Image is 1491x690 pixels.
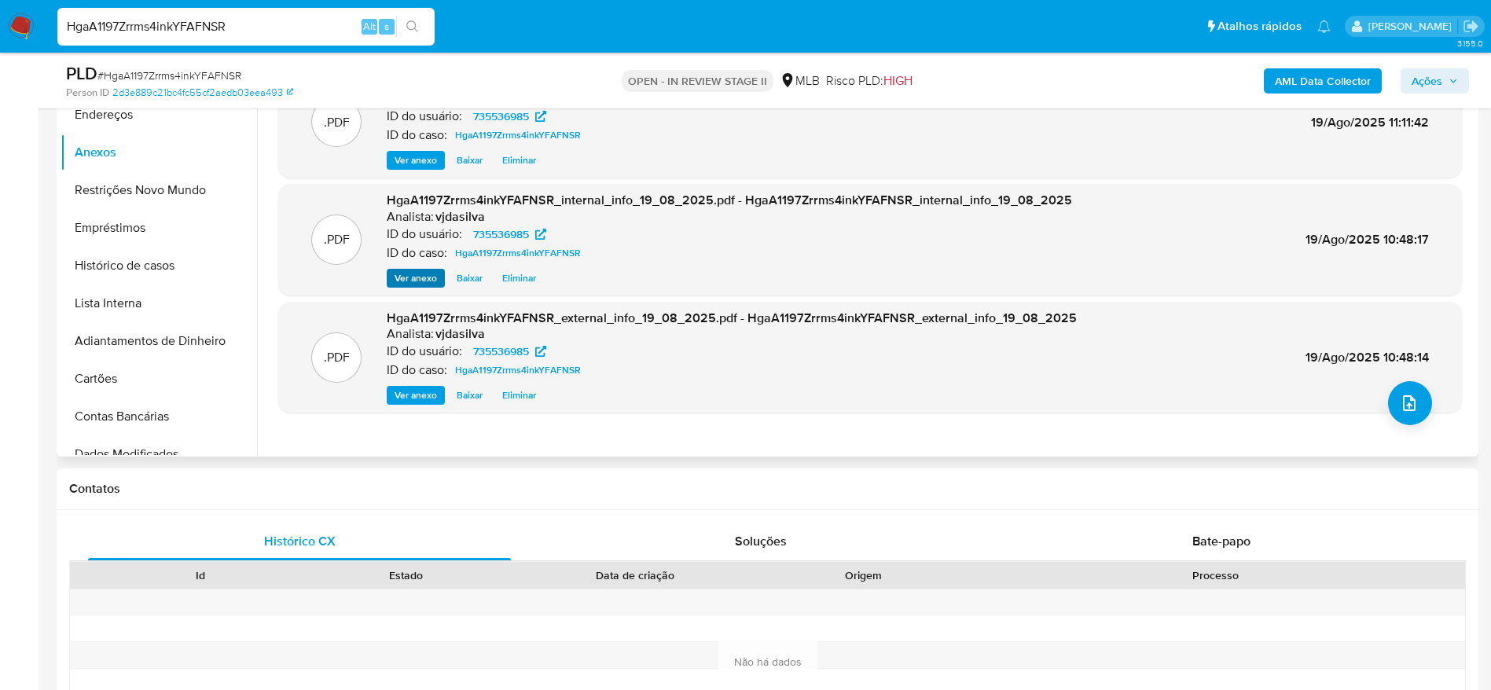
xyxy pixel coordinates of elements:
span: Bate-papo [1192,532,1250,550]
span: Ver anexo [395,270,437,286]
button: Histórico de casos [61,247,257,284]
h6: vjdasilva [435,209,485,225]
span: HIGH [883,72,913,90]
a: HgaA1197Zrrms4inkYFAFNSR [449,244,587,262]
div: Estado [314,567,498,583]
span: s [384,19,389,34]
span: HgaA1197Zrrms4inkYFAFNSR [455,244,581,262]
a: 735536985 [464,225,556,244]
span: Ver anexo [395,387,437,403]
div: MLB [780,72,820,90]
h6: vjdasilva [435,326,485,342]
button: Eliminar [494,269,544,288]
button: Ver anexo [387,386,445,405]
p: .PDF [324,231,350,248]
button: Lista Interna [61,284,257,322]
p: OPEN - IN REVIEW STAGE II [622,70,773,92]
button: search-icon [396,16,428,38]
p: ID do caso: [387,362,447,378]
button: Restrições Novo Mundo [61,171,257,209]
p: ID do usuário: [387,226,462,242]
button: Ver anexo [387,269,445,288]
button: Adiantamentos de Dinheiro [61,322,257,360]
b: AML Data Collector [1275,68,1371,94]
span: Soluções [735,532,787,550]
span: Eliminar [502,270,536,286]
a: HgaA1197Zrrms4inkYFAFNSR [449,361,587,380]
span: 735536985 [473,107,529,126]
p: ID do usuário: [387,108,462,124]
span: Ver anexo [395,152,437,168]
button: Contas Bancárias [61,398,257,435]
b: PLD [66,61,97,86]
span: 19/Ago/2025 10:48:14 [1306,348,1429,366]
a: 2d3e889c21bc4fc55cf2aedb03eea493 [112,86,293,100]
span: Baixar [457,387,483,403]
a: Sair [1463,18,1479,35]
button: upload-file [1388,381,1432,425]
p: eduardo.dutra@mercadolivre.com [1368,19,1457,34]
button: Ações [1401,68,1469,94]
a: Notificações [1317,20,1331,33]
span: HgaA1197Zrrms4inkYFAFNSR_external_info_19_08_2025.pdf - HgaA1197Zrrms4inkYFAFNSR_external_info_19... [387,309,1077,327]
button: Anexos [61,134,257,171]
span: Atalhos rápidos [1217,18,1302,35]
button: Baixar [449,151,490,170]
button: Endereços [61,96,257,134]
button: Empréstimos [61,209,257,247]
div: Id [108,567,292,583]
p: Analista: [387,326,434,342]
div: Origem [772,567,956,583]
button: Baixar [449,386,490,405]
input: Pesquise usuários ou casos... [57,17,435,37]
span: 19/Ago/2025 11:11:42 [1311,113,1429,131]
button: Ver anexo [387,151,445,170]
button: Baixar [449,269,490,288]
span: Eliminar [502,152,536,168]
span: HgaA1197Zrrms4inkYFAFNSR [455,361,581,380]
span: Histórico CX [264,532,336,550]
a: 735536985 [464,342,556,361]
a: 735536985 [464,107,556,126]
button: AML Data Collector [1264,68,1382,94]
span: 3.155.0 [1457,37,1483,50]
button: Eliminar [494,386,544,405]
span: Baixar [457,270,483,286]
button: Eliminar [494,151,544,170]
span: Eliminar [502,387,536,403]
button: Cartões [61,360,257,398]
span: HgaA1197Zrrms4inkYFAFNSR [455,126,581,145]
span: Ações [1412,68,1442,94]
p: Analista: [387,209,434,225]
p: ID do usuário: [387,343,462,359]
span: HgaA1197Zrrms4inkYFAFNSR_internal_info_19_08_2025.pdf - HgaA1197Zrrms4inkYFAFNSR_internal_info_19... [387,191,1072,209]
div: Data de criação [520,567,750,583]
p: .PDF [324,349,350,366]
div: Processo [978,567,1454,583]
span: 735536985 [473,225,529,244]
span: Alt [363,19,376,34]
span: # HgaA1197Zrrms4inkYFAFNSR [97,68,241,83]
span: 735536985 [473,342,529,361]
p: .PDF [324,114,350,131]
p: ID do caso: [387,245,447,261]
p: ID do caso: [387,127,447,143]
span: 19/Ago/2025 10:48:17 [1306,230,1429,248]
span: Risco PLD: [826,72,913,90]
h1: Contatos [69,481,1466,497]
span: Baixar [457,152,483,168]
b: Person ID [66,86,109,100]
a: HgaA1197Zrrms4inkYFAFNSR [449,126,587,145]
button: Dados Modificados [61,435,257,473]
